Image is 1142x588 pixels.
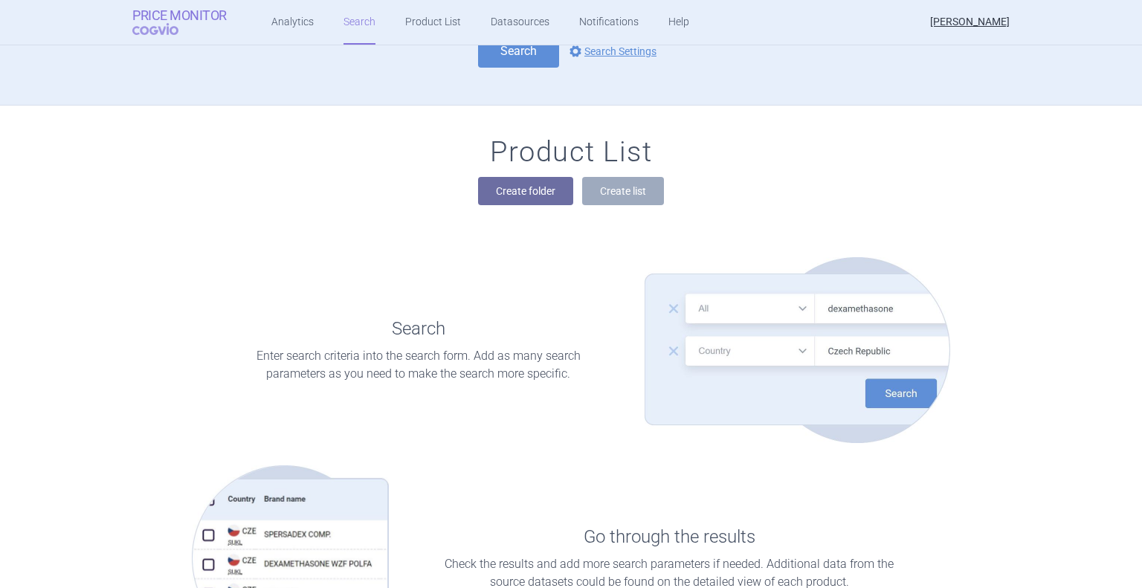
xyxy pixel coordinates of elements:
[490,135,652,169] h1: Product List
[584,526,755,548] h1: Go through the results
[132,8,227,23] strong: Price Monitor
[132,8,227,36] a: Price MonitorCOGVIO
[478,34,559,68] button: Search
[478,177,573,205] button: Create folder
[582,177,664,205] button: Create list
[567,42,657,60] a: Search Settings
[392,318,445,340] h1: Search
[132,23,199,35] span: COGVIO
[236,347,600,383] p: Enter search criteria into the search form. Add as many search parameters as you need to make the...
